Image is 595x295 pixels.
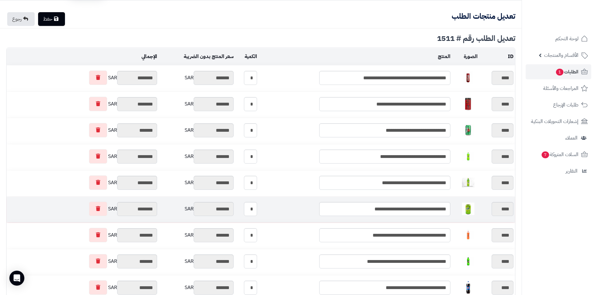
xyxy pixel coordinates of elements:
span: 7 [542,151,549,158]
span: المراجعات والأسئلة [543,84,578,93]
div: SAR [8,123,157,137]
div: Open Intercom Messenger [9,271,24,286]
img: 1747536337-61lY7EtfpmL._AC_SL1500-40x40.jpg [462,98,474,110]
td: المنتج [259,48,452,65]
div: SAR [160,228,234,242]
span: الطلبات [555,67,578,76]
img: 1747594021-514wrKpr-GL._AC_SL1500-40x40.jpg [462,281,474,294]
a: الطلبات1 [526,64,591,79]
div: SAR [8,97,157,111]
a: طلبات الإرجاع [526,97,591,112]
div: SAR [8,202,157,216]
a: رجوع [7,12,35,26]
a: المراجعات والأسئلة [526,81,591,96]
div: SAR [8,228,157,242]
span: إشعارات التحويلات البنكية [531,117,578,126]
td: سعر المنتج بدون الضريبة [159,48,235,65]
a: لوحة التحكم [526,31,591,46]
a: إشعارات التحويلات البنكية [526,114,591,129]
td: الإجمالي [7,48,159,65]
div: SAR [160,254,234,268]
div: SAR [160,150,234,164]
img: 1747544486-c60db756-6ee7-44b0-a7d4-ec449800-40x40.jpg [462,150,474,163]
div: SAR [160,97,234,111]
span: لوحة التحكم [555,34,578,43]
div: SAR [8,149,157,164]
span: 1 [556,69,563,76]
span: السلات المتروكة [541,150,578,159]
td: ID [479,48,515,65]
td: الكمية [235,48,259,65]
img: 1747566256-XP8G23evkchGmxKUr8YaGb2gsq2hZno4-40x40.jpg [462,176,474,189]
div: SAR [160,123,234,137]
div: SAR [8,254,157,268]
a: السلات المتروكة7 [526,147,591,162]
span: العملاء [565,134,578,142]
b: تعديل منتجات الطلب [452,11,515,22]
div: SAR [160,71,234,85]
a: العملاء [526,130,591,145]
div: SAR [8,280,157,295]
img: 1747588858-4d4c8b2f-7c20-467b-8c41-c5b54741-40x40.jpg [462,255,474,268]
div: SAR [160,281,234,295]
img: 1747566452-bf88d184-d280-4ea7-9331-9e3669ef-40x40.jpg [462,203,474,215]
div: SAR [8,175,157,190]
div: SAR [8,71,157,85]
span: طلبات الإرجاع [553,101,578,109]
div: SAR [160,202,234,216]
a: التقارير [526,164,591,179]
img: 1747540602-UsMwFj3WdUIJzISPTZ6ZIXs6lgAaNT6J-40x40.jpg [462,124,474,136]
img: 1747574203-8a7d3ffb-4f3f-4704-a106-a98e4bc3-40x40.jpg [462,229,474,241]
div: SAR [160,176,234,190]
a: حفظ [38,12,65,26]
span: التقارير [566,167,578,175]
img: 1747517517-f85b5201-d493-429b-b138-9978c401-40x40.jpg [462,71,474,84]
span: الأقسام والمنتجات [544,51,578,60]
td: الصورة [452,48,479,65]
div: تعديل الطلب رقم # 1511 [6,35,515,42]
